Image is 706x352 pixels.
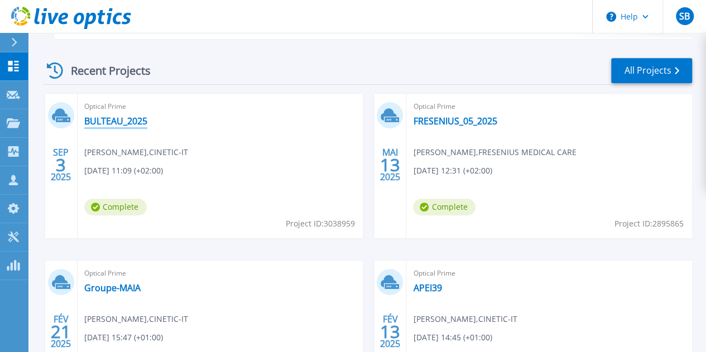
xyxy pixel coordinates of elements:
span: Optical Prime [84,267,357,279]
div: MAI 2025 [380,144,401,185]
span: Optical Prime [84,100,357,113]
span: [DATE] 12:31 (+02:00) [413,165,492,177]
span: Optical Prime [413,267,685,279]
span: [PERSON_NAME] , FRESENIUS MEDICAL CARE [413,146,576,158]
span: 13 [380,160,400,170]
span: Project ID: 3038959 [285,218,354,230]
span: Project ID: 2895865 [614,218,684,230]
span: SB [679,12,690,21]
div: FÉV 2025 [50,311,71,352]
span: [DATE] 11:09 (+02:00) [84,165,163,177]
a: All Projects [611,58,692,83]
span: [PERSON_NAME] , CINETIC-IT [84,313,188,325]
span: [PERSON_NAME] , CINETIC-IT [413,313,517,325]
span: [PERSON_NAME] , CINETIC-IT [84,146,188,158]
span: Complete [84,199,147,215]
span: 3 [56,160,66,170]
span: [DATE] 15:47 (+01:00) [84,331,163,344]
div: SEP 2025 [50,144,71,185]
a: Groupe-MAIA [84,282,141,293]
a: APEI39 [413,282,441,293]
a: FRESENIUS_05_2025 [413,115,497,127]
span: 13 [380,327,400,336]
span: [DATE] 14:45 (+01:00) [413,331,492,344]
div: Recent Projects [43,57,166,84]
span: 21 [51,327,71,336]
a: BULTEAU_2025 [84,115,147,127]
div: FÉV 2025 [380,311,401,352]
span: Optical Prime [413,100,685,113]
span: Complete [413,199,476,215]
